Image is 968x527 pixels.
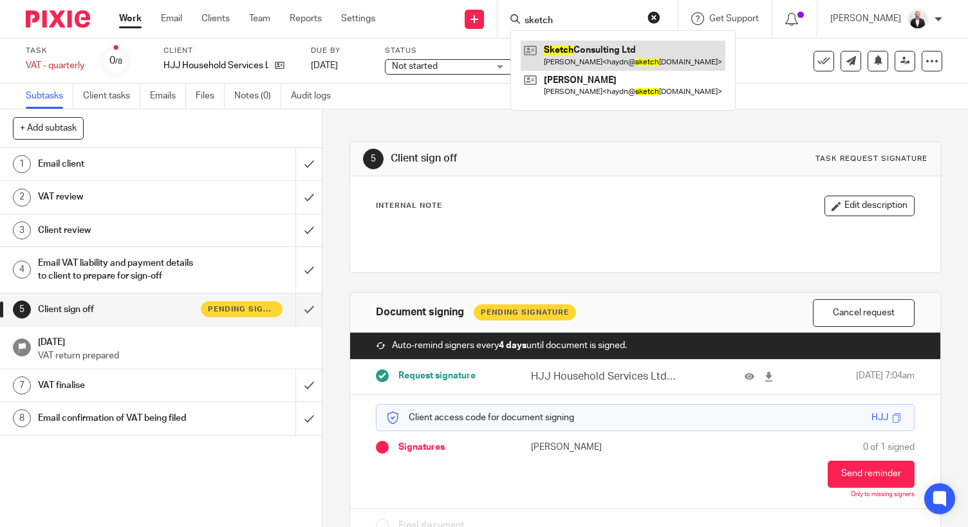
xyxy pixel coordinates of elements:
[115,58,122,65] small: /8
[398,369,476,382] span: Request signature
[13,409,31,427] div: 8
[38,187,201,207] h1: VAT review
[163,59,268,72] p: HJJ Household Services Ltd
[38,376,201,395] h1: VAT finalise
[13,300,31,319] div: 5
[38,154,201,174] h1: Email client
[150,84,186,109] a: Emails
[13,261,31,279] div: 4
[13,189,31,207] div: 2
[26,84,73,109] a: Subtasks
[196,84,225,109] a: Files
[830,12,901,25] p: [PERSON_NAME]
[208,304,275,315] span: Pending signature
[392,339,627,352] span: Auto-remind signers every until document is signed.
[499,341,526,350] strong: 4 days
[863,441,915,454] span: 0 of 1 signed
[709,14,759,23] span: Get Support
[290,12,322,25] a: Reports
[38,333,310,349] h1: [DATE]
[13,376,31,394] div: 7
[871,411,888,424] div: HJJ
[856,369,915,384] span: [DATE] 7:04am
[398,441,445,454] span: Signatures
[376,201,442,211] p: Internal Note
[828,461,915,488] button: Send reminder
[163,46,295,56] label: Client
[341,12,375,25] a: Settings
[363,149,384,169] div: 5
[201,12,230,25] a: Clients
[13,117,84,139] button: + Add subtask
[291,84,340,109] a: Audit logs
[392,62,438,71] span: Not started
[531,441,646,454] p: [PERSON_NAME]
[386,411,574,424] p: Client access code for document signing
[83,84,140,109] a: Client tasks
[38,349,310,362] p: VAT return prepared
[531,369,676,384] p: HJJ Household Services Ltd - VAT Return.pdf
[523,15,639,27] input: Search
[249,12,270,25] a: Team
[474,304,576,320] div: Pending Signature
[813,299,915,327] button: Cancel request
[385,46,514,56] label: Status
[38,409,201,428] h1: Email confirmation of VAT being filed
[391,152,673,165] h1: Client sign off
[647,11,660,24] button: Clear
[907,9,928,30] img: _SKY9589-Edit-2.jpeg
[119,12,142,25] a: Work
[38,300,201,319] h1: Client sign off
[13,221,31,239] div: 3
[161,12,182,25] a: Email
[311,46,369,56] label: Due by
[26,10,90,28] img: Pixie
[851,491,915,499] p: Only to missing signers
[824,196,915,216] button: Edit description
[38,254,201,286] h1: Email VAT liability and payment details to client to prepare for sign-off
[38,221,201,240] h1: Client review
[311,61,338,70] span: [DATE]
[26,46,84,56] label: Task
[13,155,31,173] div: 1
[109,53,122,68] div: 0
[815,154,927,164] div: Task request signature
[26,59,84,72] div: VAT - quarterly
[376,306,464,319] h1: Document signing
[234,84,281,109] a: Notes (0)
